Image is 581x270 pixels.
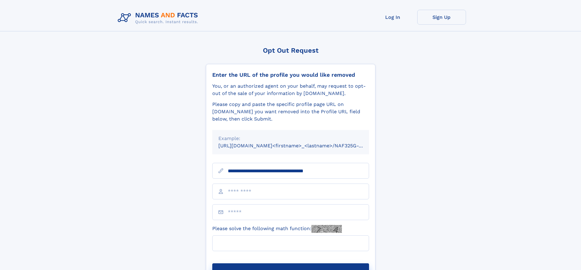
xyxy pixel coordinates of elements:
div: You, or an authorized agent on your behalf, may request to opt-out of the sale of your informatio... [212,82,369,97]
div: Example: [218,135,363,142]
div: Enter the URL of the profile you would like removed [212,72,369,78]
label: Please solve the following math function: [212,225,342,233]
small: [URL][DOMAIN_NAME]<firstname>_<lastname>/NAF325G-xxxxxxxx [218,143,381,149]
img: Logo Names and Facts [115,10,203,26]
a: Log In [368,10,417,25]
div: Opt Out Request [206,47,375,54]
div: Please copy and paste the specific profile page URL on [DOMAIN_NAME] you want removed into the Pr... [212,101,369,123]
a: Sign Up [417,10,466,25]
